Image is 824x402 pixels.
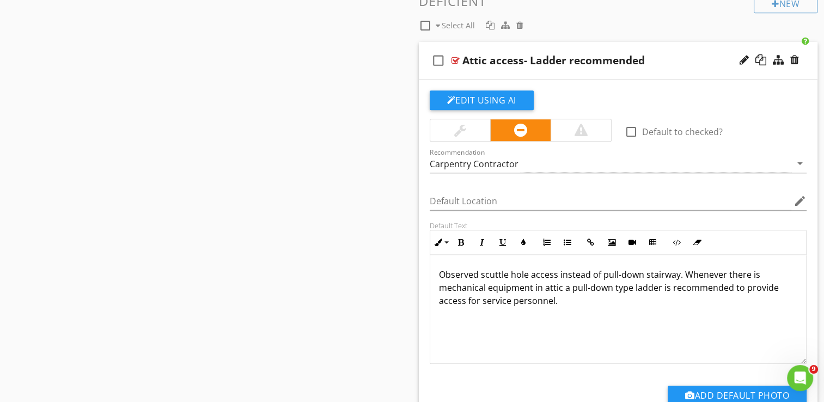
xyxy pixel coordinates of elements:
button: Clear Formatting [687,232,707,253]
button: Bold (Ctrl+B) [451,232,472,253]
button: Ordered List [536,232,557,253]
input: Default Location [430,192,792,210]
div: Default Text [430,221,807,230]
label: Default to checked? [642,126,723,137]
p: Observed scuttle hole access instead of pull-down stairway. Whenever there is mechanical equipmen... [439,268,798,307]
button: Insert Video [622,232,643,253]
button: Code View [666,232,687,253]
i: check_box_outline_blank [430,47,447,74]
button: Edit Using AI [430,90,534,110]
button: Insert Image (Ctrl+P) [601,232,622,253]
i: edit [794,194,807,208]
div: Carpentry Contractor [430,159,518,169]
div: Attic access- Ladder recommended [462,54,645,67]
span: Select All [442,20,475,31]
button: Insert Link (Ctrl+K) [581,232,601,253]
button: Insert Table [643,232,663,253]
i: arrow_drop_down [794,157,807,170]
iframe: Intercom live chat [787,365,813,391]
span: 9 [809,365,818,374]
button: Italic (Ctrl+I) [472,232,492,253]
button: Underline (Ctrl+U) [492,232,513,253]
button: Colors [513,232,534,253]
button: Unordered List [557,232,578,253]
